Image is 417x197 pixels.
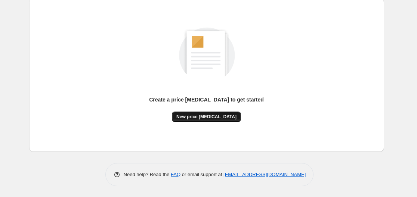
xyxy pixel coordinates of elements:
[172,112,241,122] button: New price [MEDICAL_DATA]
[171,172,180,177] a: FAQ
[176,114,237,120] span: New price [MEDICAL_DATA]
[124,172,171,177] span: Need help? Read the
[180,172,223,177] span: or email support at
[149,96,264,103] p: Create a price [MEDICAL_DATA] to get started
[223,172,306,177] a: [EMAIL_ADDRESS][DOMAIN_NAME]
